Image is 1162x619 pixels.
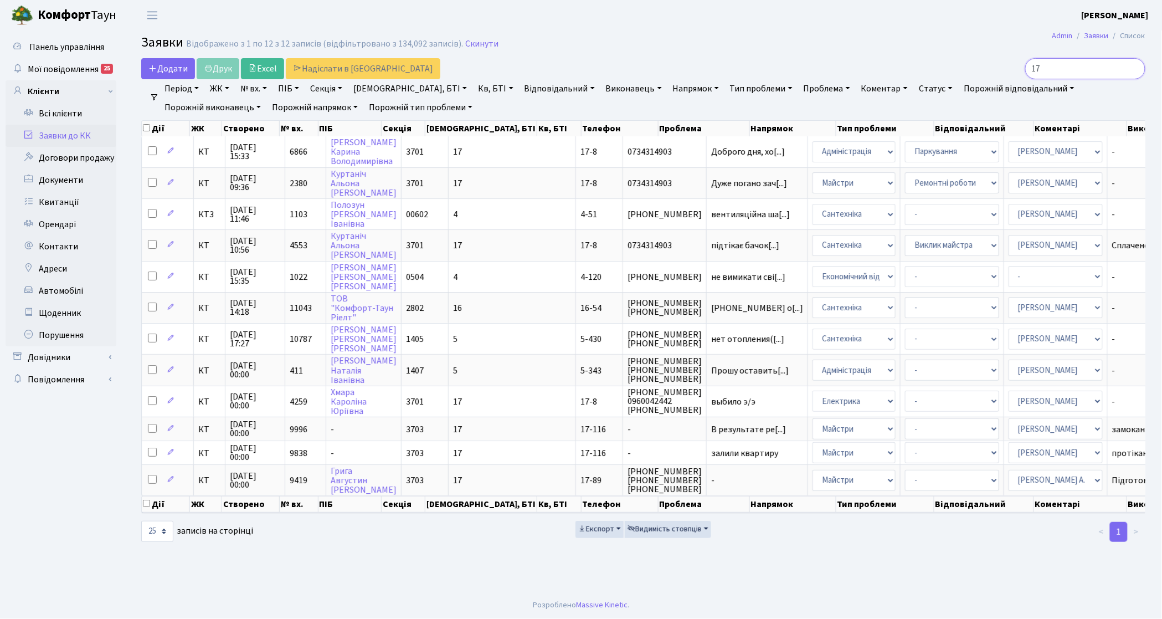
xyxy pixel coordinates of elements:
span: - [711,476,803,485]
a: Скинути [465,39,498,49]
span: нет отопления([...] [711,333,784,345]
a: № вх. [236,79,271,98]
a: Заявки [1084,30,1109,42]
a: Автомобілі [6,280,116,302]
a: Секція [306,79,347,98]
a: Admin [1052,30,1073,42]
span: [PHONE_NUMBER] [PHONE_NUMBER] [628,299,702,316]
th: ПІБ [318,496,382,513]
a: Excel [241,58,284,79]
span: залили квартиру [711,449,803,458]
span: КТ [198,366,220,375]
a: Договори продажу [6,147,116,169]
span: [DATE] 15:33 [230,143,280,161]
button: Видимість стовпців [625,521,711,538]
span: КТ [198,425,220,434]
a: Порожній виконавець [160,98,265,117]
span: 3701 [406,177,424,190]
span: [DATE] 00:00 [230,420,280,438]
span: Експорт [578,524,614,535]
span: Дуже погано зач[...] [711,177,787,190]
span: [PHONE_NUMBER] [628,273,702,282]
span: 1405 [406,333,424,345]
span: КТ [198,147,220,156]
span: 3701 [406,396,424,408]
span: Доброго дня, хо[...] [711,146,785,158]
a: [PERSON_NAME]КаринаВолодимирівна [331,136,397,167]
span: 17-116 [580,423,606,436]
span: [DATE] 14:18 [230,299,280,316]
span: Мої повідомлення [28,63,99,75]
span: [PHONE_NUMBER] [628,210,702,219]
a: [PERSON_NAME]НаталіяІванівна [331,355,397,386]
span: 17-116 [580,447,606,459]
th: Коментарі [1034,121,1127,136]
span: 11043 [290,302,312,314]
span: 3701 [406,239,424,252]
span: [DATE] 00:00 [230,472,280,489]
th: Створено [222,496,280,513]
span: 0734314903 [628,147,702,156]
span: 3703 [406,447,424,459]
a: КуртанічАльона[PERSON_NAME] [331,230,397,261]
span: 2380 [290,177,307,190]
a: Тип проблеми [726,79,797,98]
span: КТ3 [198,210,220,219]
th: [DEMOGRAPHIC_DATA], БТІ [425,496,537,513]
a: Клієнти [6,80,116,103]
span: підтікає бачок[...] [711,239,779,252]
span: 9419 [290,474,307,487]
span: 9838 [290,447,307,459]
span: не вимикати сві[...] [711,271,785,283]
th: Створено [222,121,280,136]
span: 17 [453,423,462,436]
span: 6866 [290,146,307,158]
a: Статус [914,79,957,98]
a: Кв, БТІ [474,79,517,98]
span: 4-51 [580,208,597,221]
span: [DATE] 10:56 [230,237,280,254]
a: Порожній відповідальний [959,79,1079,98]
div: 25 [101,64,113,74]
a: Виконавець [601,79,666,98]
span: КТ [198,273,220,282]
a: ХмараКаролінаЮріївна [331,386,367,417]
a: Панель управління [6,36,116,58]
span: Таун [38,6,116,25]
a: Мої повідомлення25 [6,58,116,80]
span: [DATE] 09:36 [230,174,280,192]
span: 5 [453,333,457,345]
span: 17 [453,474,462,487]
span: КТ [198,335,220,344]
th: ЖК [190,496,222,513]
span: 17-8 [580,177,597,190]
a: Всі клієнти [6,103,116,125]
div: Відображено з 1 по 12 з 12 записів (відфільтровано з 134,092 записів). [186,39,463,49]
b: [PERSON_NAME] [1082,9,1149,22]
a: Період [160,79,203,98]
a: Квитанції [6,191,116,213]
th: Тип проблеми [836,496,934,513]
a: [PERSON_NAME][PERSON_NAME][PERSON_NAME] [331,324,397,355]
a: ПІБ [274,79,304,98]
span: 3701 [406,146,424,158]
a: Документи [6,169,116,191]
th: Кв, БТІ [537,121,581,136]
a: 1 [1110,522,1128,542]
span: Додати [148,63,188,75]
span: Видимість стовпців [628,524,702,535]
a: Повідомлення [6,369,116,391]
nav: breadcrumb [1036,24,1162,48]
span: 4-120 [580,271,601,283]
span: - [331,447,334,459]
a: Контакти [6,236,116,258]
span: [DATE] 11:46 [230,206,280,223]
span: 17 [453,177,462,190]
span: 3703 [406,474,424,487]
span: 5-430 [580,333,601,345]
img: logo.png [11,4,33,27]
div: Розроблено . [533,599,629,611]
span: 5-343 [580,365,601,377]
span: 17-8 [580,239,597,252]
span: 17 [453,396,462,408]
